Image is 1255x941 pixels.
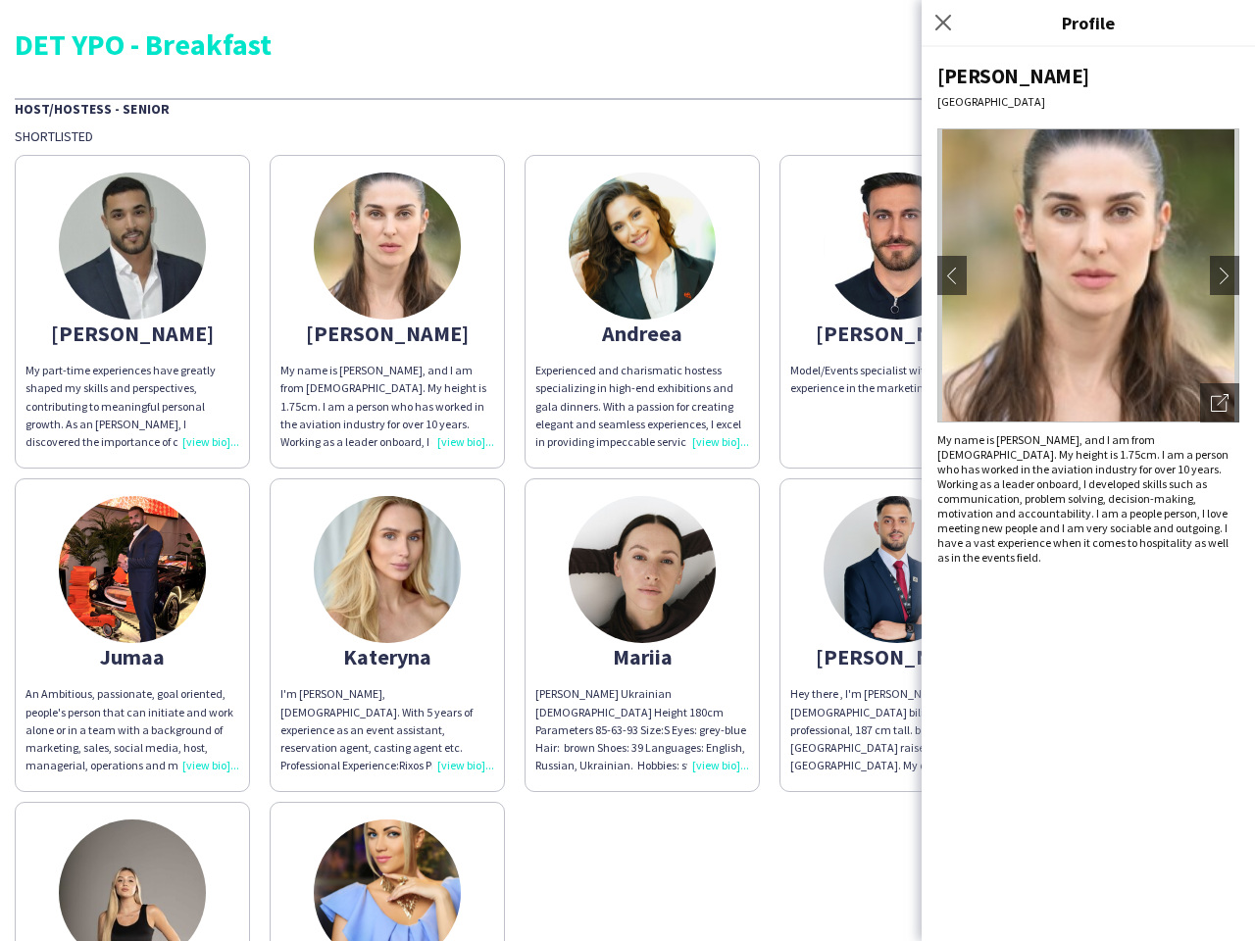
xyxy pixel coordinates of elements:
[15,29,1240,59] div: DET YPO - Breakfast
[1200,383,1239,422] div: Open photos pop-in
[824,173,971,320] img: thumb-653b9c7585b3b.jpeg
[25,324,239,342] div: [PERSON_NAME]
[535,362,749,451] div: Experienced and charismatic hostess specializing in high-end exhibitions and gala dinners. With a...
[790,685,1004,774] div: Hey there , I'm [PERSON_NAME], a [DEMOGRAPHIC_DATA] bilingual professional, 187 cm tall. born in ...
[535,648,749,666] div: Mariia
[280,648,494,666] div: Kateryna
[937,432,1239,565] div: My name is [PERSON_NAME], and I am from [DEMOGRAPHIC_DATA]. My height is 1.75cm. I am a person wh...
[25,648,239,666] div: Jumaa
[569,496,716,643] img: thumb-670f7aee9147a.jpeg
[59,173,206,320] img: thumb-6656fbc3a5347.jpeg
[922,10,1255,35] h3: Profile
[25,685,239,774] div: An Ambitious, passionate, goal oriented, people's person that can initiate and work alone or in a...
[569,173,716,320] img: thumb-d7984212-e1b2-46ba-aaf0-9df4602df6eb.jpg
[280,324,494,342] div: [PERSON_NAME]
[314,496,461,643] img: thumb-67c98d805fc58.jpeg
[280,362,494,451] div: My name is [PERSON_NAME], and I am from [DEMOGRAPHIC_DATA]. My height is 1.75cm. I am a person wh...
[15,127,1240,145] div: Shortlisted
[314,173,461,320] img: thumb-66dc0e5ce1933.jpg
[824,496,971,643] img: thumb-c122b529-1d7f-4880-892c-2dba5da5d9fc.jpg
[790,362,1004,397] div: Model/Events specialist with over 8 years of experience in the marketing industry
[937,128,1239,422] img: Crew avatar or photo
[535,324,749,342] div: Andreea
[535,685,749,774] div: [PERSON_NAME] Ukrainian [DEMOGRAPHIC_DATA] Height 180cm Parameters 85-63-93 Size:S Eyes: grey-blu...
[15,98,1240,118] div: Host/Hostess - Senior
[59,496,206,643] img: thumb-04c8ab8f-001e-40d4-a24f-11082c3576b6.jpg
[25,362,239,451] div: My part-time experiences have greatly shaped my skills and perspectives, contributing to meaningf...
[790,324,1004,342] div: [PERSON_NAME]
[280,685,494,774] div: I'm [PERSON_NAME], [DEMOGRAPHIC_DATA]. With 5 years of experience as an event assistant, reservat...
[790,648,1004,666] div: [PERSON_NAME]
[937,63,1239,89] div: [PERSON_NAME]
[937,94,1239,109] div: [GEOGRAPHIC_DATA]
